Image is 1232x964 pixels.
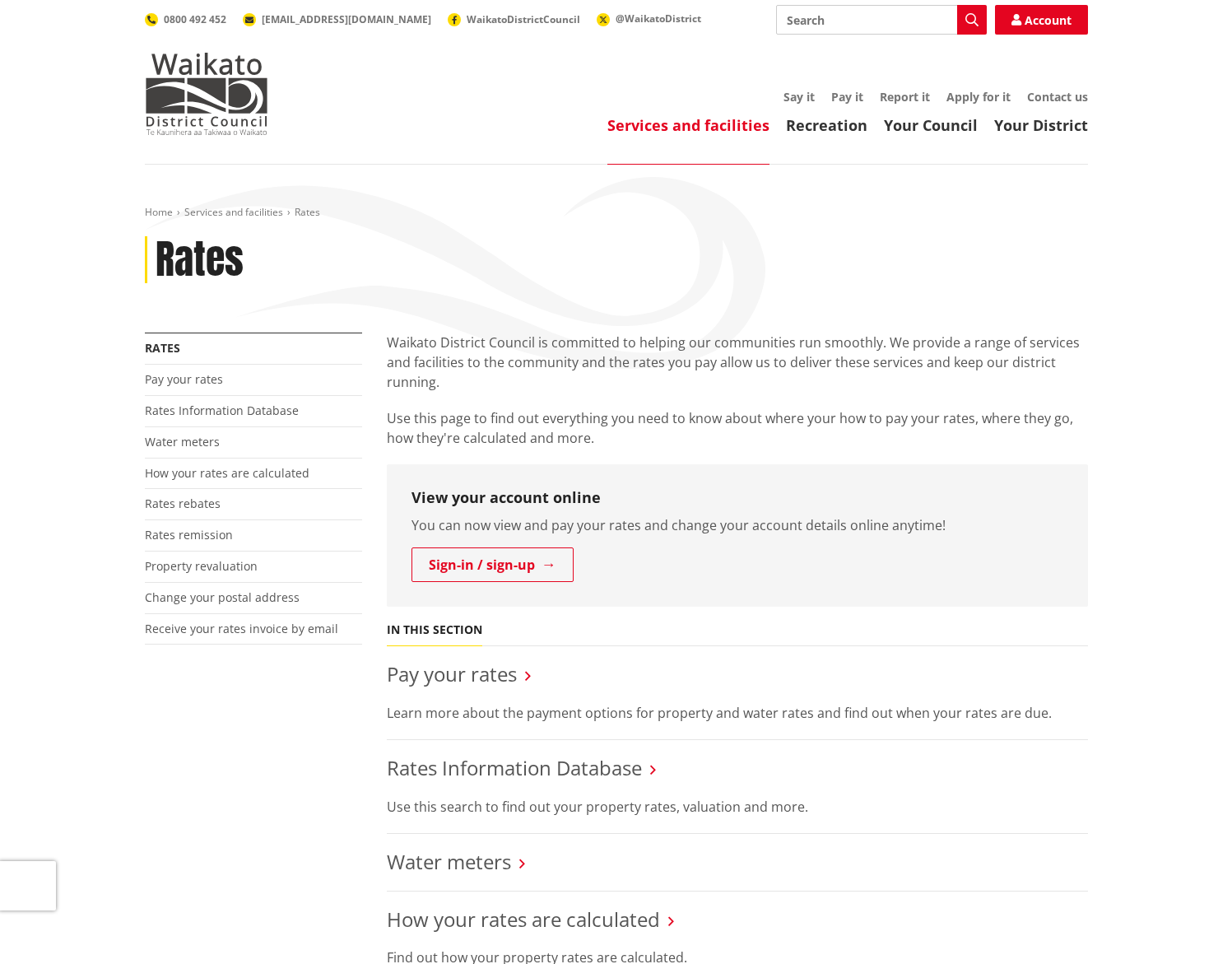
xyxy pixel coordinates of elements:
[145,53,268,135] img: Waikato District Council - Te Kaunihera aa Takiwaa o Waikato
[387,408,1088,448] p: Use this page to find out everything you need to know about where your how to pay your rates, whe...
[145,206,1088,220] nav: breadcrumb
[616,12,701,26] span: @WaikatoDistrict
[262,12,431,26] span: [EMAIL_ADDRESS][DOMAIN_NAME]
[145,340,180,356] a: Rates
[145,527,233,543] a: Rates remission
[243,12,431,26] a: [EMAIL_ADDRESS][DOMAIN_NAME]
[184,205,283,219] a: Services and facilities
[411,515,1063,535] p: You can now view and pay your rates and change your account details online anytime!
[411,489,1063,507] h3: View your account online
[448,12,580,26] a: WaikatoDistrictCouncil
[145,621,338,636] a: Receive your rates invoice by email
[880,89,930,105] a: Report it
[467,12,580,26] span: WaikatoDistrictCouncil
[597,12,701,26] a: @WaikatoDistrict
[411,547,574,582] a: Sign-in / sign-up
[295,205,320,219] span: Rates
[387,848,511,875] a: Water meters
[145,403,299,418] a: Rates Information Database
[1027,89,1088,105] a: Contact us
[776,5,987,35] input: Search input
[387,754,642,781] a: Rates Information Database
[387,660,517,687] a: Pay your rates
[783,89,815,105] a: Say it
[884,115,978,135] a: Your Council
[145,12,226,26] a: 0800 492 452
[994,115,1088,135] a: Your District
[145,205,173,219] a: Home
[145,465,309,481] a: How your rates are calculated
[156,236,244,284] h1: Rates
[145,496,221,511] a: Rates rebates
[607,115,769,135] a: Services and facilities
[995,5,1088,35] a: Account
[387,623,482,637] h5: In this section
[831,89,863,105] a: Pay it
[946,89,1011,105] a: Apply for it
[387,797,1088,817] p: Use this search to find out your property rates, valuation and more.
[387,333,1088,392] p: Waikato District Council is committed to helping our communities run smoothly. We provide a range...
[387,703,1088,723] p: Learn more about the payment options for property and water rates and find out when your rates ar...
[145,434,220,449] a: Water meters
[145,558,258,574] a: Property revaluation
[164,12,226,26] span: 0800 492 452
[387,906,660,933] a: How your rates are calculated
[786,115,867,135] a: Recreation
[145,589,300,605] a: Change your postal address
[145,371,223,387] a: Pay your rates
